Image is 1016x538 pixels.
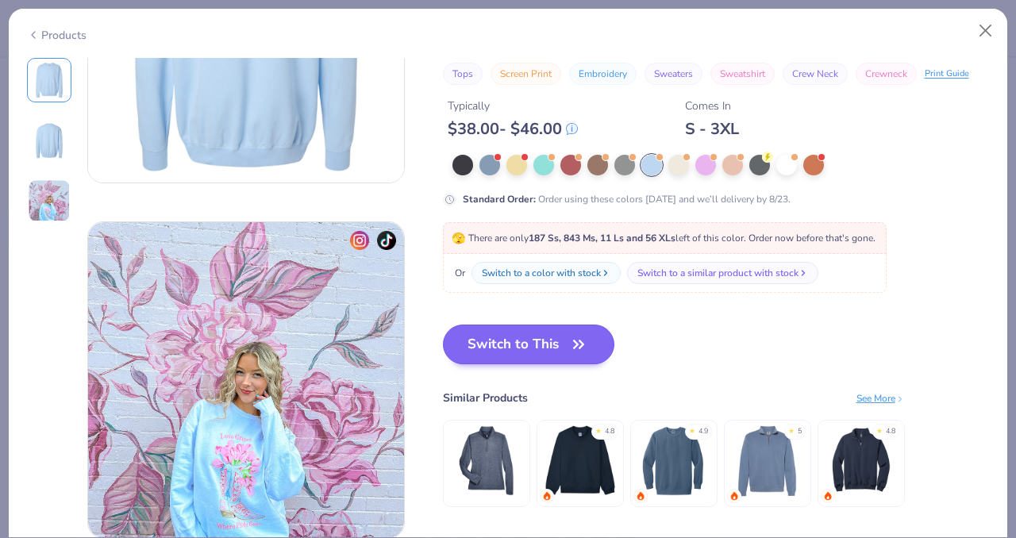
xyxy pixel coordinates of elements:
div: ★ [788,426,795,432]
button: Crew Neck [783,63,848,85]
img: Front [30,61,68,99]
button: Switch to This [443,325,615,364]
div: 4.8 [605,426,614,437]
img: Jerzees Nublend Quarter-Zip Cadet Collar Sweatshirt [823,422,899,498]
div: S - 3XL [685,119,739,139]
div: ★ [689,426,695,432]
div: $ 38.00 - $ 46.00 [448,119,578,139]
button: Crewneck [856,63,917,85]
span: 🫣 [452,231,465,246]
img: trending.gif [636,491,645,501]
button: Switch to a color with stock [471,262,621,284]
div: 4.8 [886,426,895,437]
button: Embroidery [569,63,637,85]
strong: 187 Ss, 843 Ms, 11 Ls and 56 XLs [529,232,675,244]
img: insta-icon.png [350,231,369,250]
div: ★ [595,426,602,432]
button: Sweatshirt [710,63,775,85]
img: Fresh Prints Denver Mock Neck Heavyweight Sweatshirt [542,422,618,498]
button: Screen Print [491,63,561,85]
img: trending.gif [823,491,833,501]
div: Print Guide [925,67,969,80]
div: 4.9 [698,426,708,437]
button: Switch to a similar product with stock [627,262,818,284]
div: Products [27,27,87,44]
div: Switch to a similar product with stock [637,266,799,280]
div: Comes In [685,98,739,114]
img: Back [30,121,68,159]
img: User generated content [28,179,71,222]
div: Similar Products [443,390,528,406]
img: UltraClub Ladies' Cool & Dry Heathered Performance Quarter-Zip [448,422,524,498]
div: Order using these colors [DATE] and we’ll delivery by 8/23. [463,191,791,206]
button: Sweaters [645,63,702,85]
div: Typically [448,98,578,114]
img: Comfort Colors Adult Quarter-Zip Sweatshirt [729,422,805,498]
span: Or [452,266,465,280]
div: See More [856,390,905,405]
button: Close [971,16,1001,46]
span: There are only left of this color. Order now before that's gone. [452,232,876,244]
img: trending.gif [542,491,552,501]
div: Switch to a color with stock [482,266,601,280]
strong: Standard Order : [463,192,536,205]
img: Comfort Colors Adult Crewneck Sweatshirt [636,422,711,498]
div: 5 [798,426,802,437]
img: tiktok-icon.png [377,231,396,250]
div: ★ [876,426,883,432]
button: Tops [443,63,483,85]
img: 49f82fef-da3f-4533-ab60-4d1393a967bd [88,222,404,538]
img: trending.gif [729,491,739,501]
